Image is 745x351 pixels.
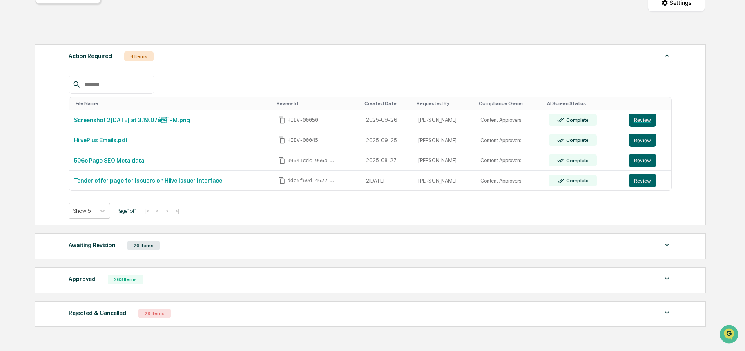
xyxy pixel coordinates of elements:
td: [PERSON_NAME] [413,150,475,171]
td: [PERSON_NAME] [413,110,475,130]
span: Copy Id [278,177,286,184]
a: 🔎Data Lookup [5,115,55,130]
a: Review [629,174,667,187]
div: 263 Items [108,275,143,284]
div: 🔎 [8,119,15,126]
div: Complete [564,117,589,123]
span: Preclearance [16,103,53,111]
a: HiivePlus Emails.pdf [74,137,128,143]
button: Review [629,114,656,127]
div: Toggle SortBy [76,101,270,106]
div: Approved [69,274,96,284]
span: Page 1 of 1 [116,208,137,214]
a: Review [629,134,667,147]
button: < [154,208,162,215]
img: caret [662,274,672,284]
div: Action Required [69,51,112,61]
div: Toggle SortBy [547,101,621,106]
div: Complete [564,158,589,163]
div: Complete [564,178,589,183]
div: 🗄️ [59,104,66,110]
div: Toggle SortBy [277,101,358,106]
span: ddc5f69d-4627-4722-aeaa-ccc955e7ddc8 [287,177,336,184]
td: [PERSON_NAME] [413,130,475,151]
div: Awaiting Revision [69,240,115,250]
button: Review [629,174,656,187]
td: Content Approvers [475,171,544,191]
p: How can we help? [8,17,149,30]
div: Toggle SortBy [417,101,472,106]
a: Review [629,154,667,167]
button: >| [172,208,182,215]
button: |< [143,208,152,215]
a: Powered byPylon [58,138,99,145]
span: Pylon [81,139,99,145]
a: 506c Page SEO Meta data [74,157,144,164]
button: Review [629,154,656,167]
td: Content Approvers [475,150,544,171]
span: Copy Id [278,136,286,144]
div: Toggle SortBy [479,101,540,106]
div: Toggle SortBy [364,101,410,106]
span: Copy Id [278,116,286,124]
td: [PERSON_NAME] [413,171,475,191]
button: Start new chat [139,65,149,75]
div: Complete [564,137,589,143]
a: Screenshot 2[DATE] at 3.19.07â¯PM.png [74,117,190,123]
img: caret [662,51,672,60]
div: Rejected & Cancelled [69,308,126,318]
img: caret [662,308,672,317]
td: 2025-08-27 [361,150,414,171]
div: 🖐️ [8,104,15,110]
td: 2025-09-26 [361,110,414,130]
div: We're available if you need us! [28,71,103,77]
span: Attestations [67,103,101,111]
span: Copy Id [278,157,286,164]
button: Review [629,134,656,147]
span: HIIV-00045 [287,137,318,143]
button: > [163,208,171,215]
div: 26 Items [127,241,160,250]
a: Tender offer page for Issuers on Hiive Issuer Interface [74,177,222,184]
img: caret [662,240,672,250]
td: Content Approvers [475,110,544,130]
td: Content Approvers [475,130,544,151]
a: 🗄️Attestations [56,100,105,114]
td: 2[DATE] [361,171,414,191]
a: 🖐️Preclearance [5,100,56,114]
div: Toggle SortBy [631,101,668,106]
td: 2025-09-25 [361,130,414,151]
span: HIIV-00050 [287,117,318,123]
div: 29 Items [138,309,171,318]
a: Review [629,114,667,127]
div: 4 Items [124,51,154,61]
iframe: Open customer support [719,324,741,346]
span: 39641cdc-966a-4e65-879f-2a6a777944d8 [287,157,336,164]
img: 1746055101610-c473b297-6a78-478c-a979-82029cc54cd1 [8,63,23,77]
div: Start new chat [28,63,134,71]
span: Data Lookup [16,118,51,127]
